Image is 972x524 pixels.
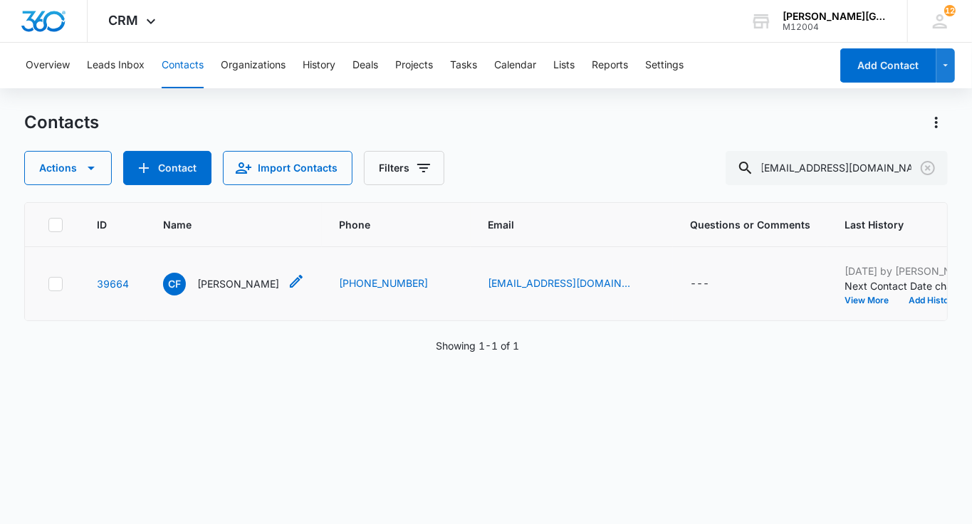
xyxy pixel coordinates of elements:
[24,151,112,185] button: Actions
[24,112,99,133] h1: Contacts
[645,43,684,88] button: Settings
[339,276,428,290] a: [PHONE_NUMBER]
[690,276,709,293] div: ---
[845,296,899,305] button: View More
[221,43,286,88] button: Organizations
[488,217,635,232] span: Email
[162,43,204,88] button: Contacts
[726,151,948,185] input: Search Contacts
[488,276,656,293] div: Email - chesterfung@gmail.com - Select to Edit Field
[450,43,477,88] button: Tasks
[899,296,967,305] button: Add History
[197,276,279,291] p: [PERSON_NAME]
[395,43,433,88] button: Projects
[925,111,948,134] button: Actions
[163,273,305,295] div: Name - Caiden Fung - Select to Edit Field
[783,22,887,32] div: account id
[339,276,454,293] div: Phone - (650) 898-7582 - Select to Edit Field
[339,217,433,232] span: Phone
[488,276,630,290] a: [EMAIL_ADDRESS][DOMAIN_NAME]
[163,217,284,232] span: Name
[840,48,936,83] button: Add Contact
[916,157,939,179] button: Clear
[163,273,186,295] span: CF
[690,217,810,232] span: Questions or Comments
[303,43,335,88] button: History
[97,217,108,232] span: ID
[26,43,70,88] button: Overview
[690,276,735,293] div: Questions or Comments - - Select to Edit Field
[223,151,352,185] button: Import Contacts
[364,151,444,185] button: Filters
[783,11,887,22] div: account name
[87,43,145,88] button: Leads Inbox
[123,151,211,185] button: Add Contact
[97,278,129,290] a: Navigate to contact details page for Caiden Fung
[109,13,139,28] span: CRM
[436,338,519,353] p: Showing 1-1 of 1
[944,5,956,16] div: notifications count
[494,43,536,88] button: Calendar
[352,43,378,88] button: Deals
[944,5,956,16] span: 12
[592,43,628,88] button: Reports
[553,43,575,88] button: Lists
